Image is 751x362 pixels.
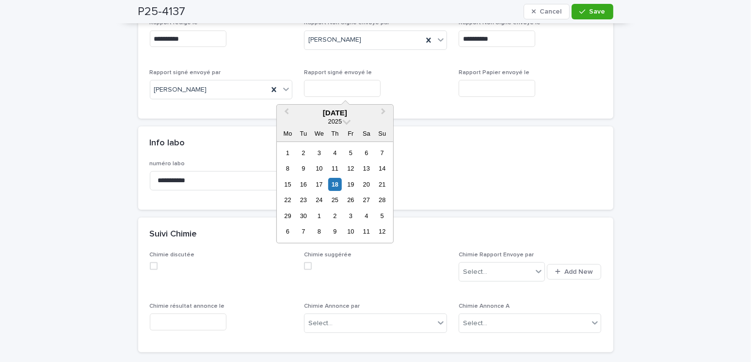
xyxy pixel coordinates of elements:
div: Choose Tuesday, 9 September 2025 [297,162,310,175]
div: Choose Wednesday, 10 September 2025 [313,162,326,175]
div: Choose Saturday, 4 October 2025 [360,209,373,222]
div: Choose Tuesday, 30 September 2025 [297,209,310,222]
span: 2025 [328,118,342,125]
div: Choose Saturday, 6 September 2025 [360,146,373,159]
div: Choose Sunday, 7 September 2025 [376,146,389,159]
div: Choose Friday, 3 October 2025 [344,209,357,222]
div: Choose Saturday, 20 September 2025 [360,178,373,191]
span: Rapport Papier envoyé le [459,70,529,76]
div: month 2025-09 [280,145,390,240]
div: Choose Wednesday, 3 September 2025 [313,146,326,159]
button: Add New [547,264,601,280]
div: Choose Saturday, 13 September 2025 [360,162,373,175]
span: Rapport signé envoyé le [304,70,372,76]
div: Choose Sunday, 5 October 2025 [376,209,389,222]
span: Chimie Rapport Envoye par [459,252,534,258]
span: Chimie résultat annonce le [150,303,225,309]
h2: P25-4137 [138,5,186,19]
span: Chimie Annonce A [459,303,510,309]
div: Choose Wednesday, 17 September 2025 [313,178,326,191]
span: [PERSON_NAME] [308,35,361,45]
div: Th [328,127,341,140]
div: Su [376,127,389,140]
div: Choose Monday, 1 September 2025 [281,146,294,159]
div: Choose Monday, 15 September 2025 [281,178,294,191]
div: Choose Tuesday, 7 October 2025 [297,225,310,238]
div: Choose Friday, 5 September 2025 [344,146,357,159]
div: Choose Thursday, 18 September 2025 [328,178,341,191]
span: Rapport signé envoyé par [150,70,221,76]
button: Next Month [377,106,392,121]
div: Choose Wednesday, 1 October 2025 [313,209,326,222]
div: Tu [297,127,310,140]
div: Choose Friday, 26 September 2025 [344,194,357,207]
button: Previous Month [278,106,293,121]
h2: Suivi Chimie [150,229,197,240]
div: Choose Monday, 29 September 2025 [281,209,294,222]
div: Mo [281,127,294,140]
span: numéro labo [150,161,185,167]
div: Choose Sunday, 12 October 2025 [376,225,389,238]
div: Choose Friday, 10 October 2025 [344,225,357,238]
h2: Info labo [150,138,185,149]
span: Add New [564,268,593,275]
div: Choose Thursday, 2 October 2025 [328,209,341,222]
div: Choose Saturday, 11 October 2025 [360,225,373,238]
div: Choose Monday, 22 September 2025 [281,194,294,207]
div: Choose Thursday, 25 September 2025 [328,194,341,207]
span: Chimie suggérée [304,252,352,258]
div: Fr [344,127,357,140]
div: Choose Monday, 6 October 2025 [281,225,294,238]
div: Choose Tuesday, 2 September 2025 [297,146,310,159]
div: Select... [308,318,333,329]
div: Choose Tuesday, 16 September 2025 [297,178,310,191]
span: [PERSON_NAME] [154,85,207,95]
div: Choose Friday, 12 September 2025 [344,162,357,175]
div: Choose Sunday, 21 September 2025 [376,178,389,191]
div: Choose Tuesday, 23 September 2025 [297,194,310,207]
div: Select... [463,318,487,329]
span: Cancel [540,8,561,15]
div: Choose Wednesday, 8 October 2025 [313,225,326,238]
div: Choose Friday, 19 September 2025 [344,178,357,191]
div: Select... [463,267,487,277]
button: Save [572,4,613,19]
span: Chimie Annonce par [304,303,360,309]
div: Choose Sunday, 28 September 2025 [376,194,389,207]
button: Cancel [524,4,570,19]
div: Choose Thursday, 11 September 2025 [328,162,341,175]
div: Choose Saturday, 27 September 2025 [360,194,373,207]
div: Choose Sunday, 14 September 2025 [376,162,389,175]
div: Choose Monday, 8 September 2025 [281,162,294,175]
div: Choose Thursday, 9 October 2025 [328,225,341,238]
div: Choose Wednesday, 24 September 2025 [313,194,326,207]
div: [DATE] [277,109,393,117]
div: We [313,127,326,140]
span: Save [590,8,606,15]
div: Choose Thursday, 4 September 2025 [328,146,341,159]
span: Chimie discutée [150,252,195,258]
div: Sa [360,127,373,140]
